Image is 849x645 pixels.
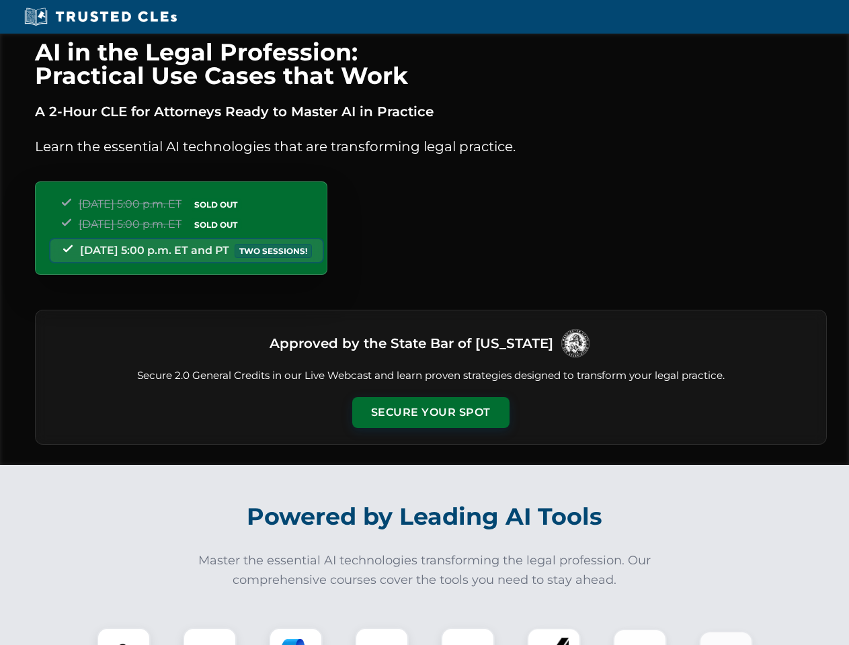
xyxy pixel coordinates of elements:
h2: Powered by Leading AI Tools [52,493,797,540]
img: Trusted CLEs [20,7,181,27]
span: [DATE] 5:00 p.m. ET [79,198,181,210]
p: Secure 2.0 General Credits in our Live Webcast and learn proven strategies designed to transform ... [52,368,810,384]
h1: AI in the Legal Profession: Practical Use Cases that Work [35,40,827,87]
p: Master the essential AI technologies transforming the legal profession. Our comprehensive courses... [190,551,660,590]
span: [DATE] 5:00 p.m. ET [79,218,181,230]
span: SOLD OUT [190,218,242,232]
p: A 2-Hour CLE for Attorneys Ready to Master AI in Practice [35,101,827,122]
button: Secure Your Spot [352,397,510,428]
span: SOLD OUT [190,198,242,212]
img: Logo [559,327,592,360]
h3: Approved by the State Bar of [US_STATE] [270,331,553,355]
p: Learn the essential AI technologies that are transforming legal practice. [35,136,827,157]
